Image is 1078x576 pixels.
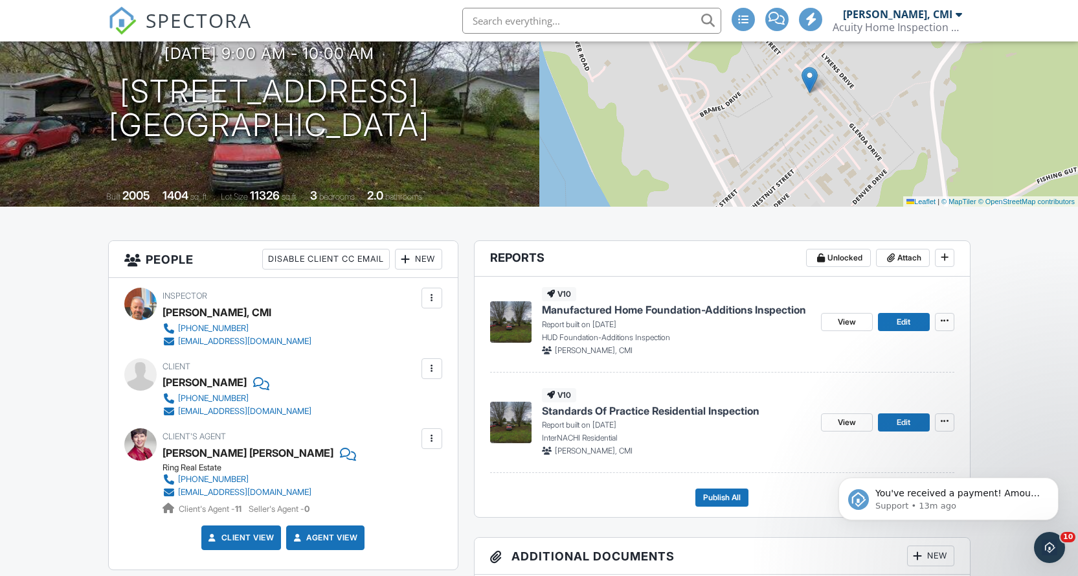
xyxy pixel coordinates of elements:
[179,504,243,514] span: Client's Agent -
[802,67,818,93] img: Marker
[163,362,190,371] span: Client
[291,531,357,544] a: Agent View
[941,198,976,205] a: © MapTiler
[178,406,311,417] div: [EMAIL_ADDRESS][DOMAIN_NAME]
[178,487,311,498] div: [EMAIL_ADDRESS][DOMAIN_NAME]
[462,8,721,34] input: Search everything...
[906,198,936,205] a: Leaflet
[178,323,249,334] div: [PHONE_NUMBER]
[163,373,247,392] div: [PERSON_NAME]
[304,504,309,514] strong: 0
[163,463,356,473] div: Ring Real Estate
[475,538,970,575] h3: Additional Documents
[106,192,120,202] span: Built
[163,303,271,322] div: [PERSON_NAME], CMI
[833,21,962,34] div: Acuity Home Inspection Services
[109,241,458,278] h3: People
[819,450,1078,541] iframe: Intercom notifications message
[178,336,311,347] div: [EMAIL_ADDRESS][DOMAIN_NAME]
[319,192,355,202] span: bedrooms
[109,75,430,143] h1: [STREET_ADDRESS] [GEOGRAPHIC_DATA]
[178,474,249,485] div: [PHONE_NUMBER]
[56,50,223,62] p: Message from Support, sent 13m ago
[163,322,311,335] a: [PHONE_NUMBER]
[206,531,275,544] a: Client View
[146,6,252,34] span: SPECTORA
[190,192,208,202] span: sq. ft.
[163,432,226,441] span: Client's Agent
[282,192,298,202] span: sq.ft.
[395,249,442,270] div: New
[1034,532,1065,563] iframe: Intercom live chat
[938,198,939,205] span: |
[163,473,346,486] a: [PHONE_NUMBER]
[178,393,249,404] div: [PHONE_NUMBER]
[163,291,207,301] span: Inspector
[250,189,280,202] div: 11326
[163,486,346,499] a: [EMAIL_ADDRESS][DOMAIN_NAME]
[249,504,309,514] span: Seller's Agent -
[122,189,150,202] div: 2005
[367,189,383,202] div: 2.0
[163,335,311,348] a: [EMAIL_ADDRESS][DOMAIN_NAME]
[164,45,374,62] h3: [DATE] 9:00 am - 10:00 am
[108,6,137,35] img: The Best Home Inspection Software - Spectora
[978,198,1075,205] a: © OpenStreetMap contributors
[310,189,317,202] div: 3
[163,392,311,405] a: [PHONE_NUMBER]
[221,192,248,202] span: Lot Size
[163,405,311,418] a: [EMAIL_ADDRESS][DOMAIN_NAME]
[56,38,223,190] span: You've received a payment! Amount $500.00 Fee $0.00 Net $500.00 Transaction # pi_3SCKNHK7snlDGpRF...
[235,504,241,514] strong: 11
[843,8,952,21] div: [PERSON_NAME], CMI
[108,17,252,45] a: SPECTORA
[262,249,390,270] div: Disable Client CC Email
[385,192,422,202] span: bathrooms
[163,443,333,463] a: [PERSON_NAME] [PERSON_NAME]
[1061,532,1075,542] span: 10
[163,189,188,202] div: 1404
[907,546,954,566] div: New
